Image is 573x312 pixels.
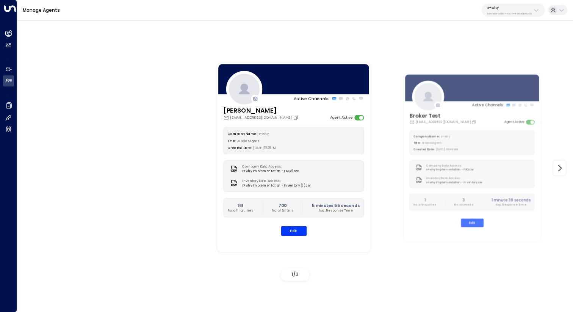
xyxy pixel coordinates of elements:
h2: 3 [454,197,473,202]
label: Title: [414,141,421,145]
span: x+why Implementation - Inventory.csv [426,180,482,185]
button: Edit [461,219,484,227]
p: No. of Emails [272,209,293,213]
h3: [PERSON_NAME] [223,106,300,115]
span: x+why [441,135,450,138]
label: Title: [228,139,236,143]
span: AI Sales Agent [422,141,442,145]
label: Company Name: [414,135,440,138]
span: 1 [291,271,293,278]
p: No. of Inquiries [228,209,254,213]
span: x+why Implementation - Inventory (6).csv [242,183,310,188]
h2: 1 [414,197,437,202]
h2: 5 minutes 55 seconds [312,202,359,209]
span: [DATE] 08:46 AM [436,147,459,151]
button: x+whyfd30d3d9-c56b-463c-981f-06af2b852133 [482,3,545,17]
h2: 1 minute 39 seconds [492,197,531,202]
button: Copy [472,120,478,125]
span: 3 [296,271,299,278]
button: Edit [281,226,307,236]
button: Copy [293,115,300,120]
p: x+why [487,5,532,10]
span: x+why [258,132,269,136]
span: x+why Implementation - FAQv2.csv [242,169,298,174]
h3: Broker Test [410,111,477,120]
p: fd30d3d9-c56b-463c-981f-06af2b852133 [487,12,532,15]
p: Avg. Response Time [312,209,359,213]
label: Created Date: [228,146,252,150]
span: [DATE] 12:28 PM [253,146,276,150]
label: Agent Active [330,115,352,120]
span: AI Sales Agent [237,139,259,143]
h2: 161 [228,202,254,209]
label: Company Data Access: [426,164,471,168]
label: Created Date: [414,147,435,151]
p: Avg. Response Time [492,203,531,207]
div: [EMAIL_ADDRESS][DOMAIN_NAME] [410,120,477,125]
label: Company Name: [228,132,257,136]
label: Agent Active [504,120,524,125]
div: / [281,268,309,281]
p: Active Channels: [472,102,504,108]
a: Manage Agents [23,7,60,13]
label: Inventory Data Access: [242,179,308,183]
p: No. of Inquiries [414,203,437,207]
label: Company Data Access: [242,165,296,169]
p: No. of Emails [454,203,473,207]
h2: 700 [272,202,293,209]
label: Inventory Data Access: [426,176,480,180]
span: x+why Implementation - FAQ.csv [426,168,474,172]
p: Active Channels: [294,96,330,102]
div: [EMAIL_ADDRESS][DOMAIN_NAME] [223,115,300,120]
